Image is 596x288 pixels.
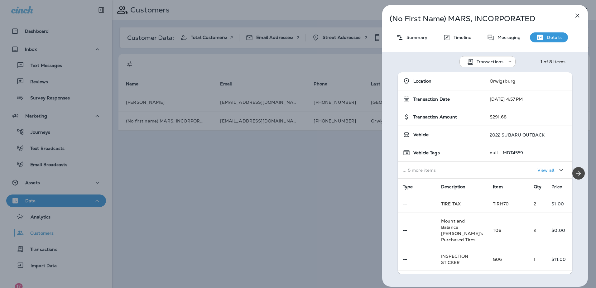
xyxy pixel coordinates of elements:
[494,35,521,40] p: Messaging
[534,257,536,262] span: 1
[390,14,560,23] p: (No First Name) MARS, INCORPORATED
[413,97,450,102] span: Transaction Date
[477,59,504,64] p: Transactions
[413,132,429,137] span: Vehicle
[450,35,471,40] p: Timeline
[551,184,562,190] span: Price
[441,253,468,265] span: INSPECTION STICKER
[441,201,461,207] span: TIRE TAX
[485,90,572,108] td: [DATE] 4:57 PM
[490,132,545,137] p: 2022 SUBARU OUTBACK
[493,228,501,233] span: T06
[485,72,572,90] td: Orwigsburg
[403,228,431,233] p: --
[544,35,562,40] p: Details
[490,150,523,155] p: null - MDT4559
[551,228,567,233] p: $0.00
[403,35,427,40] p: Summary
[493,201,509,207] span: TIRH70
[551,257,567,262] p: $11.00
[403,168,480,173] p: ... 5 more items
[413,150,440,156] span: Vehicle Tags
[534,201,536,207] span: 2
[485,108,572,126] td: $291.68
[441,184,466,190] span: Description
[537,168,554,173] p: View all
[535,164,567,176] button: View all
[403,201,431,206] p: --
[493,257,502,262] span: G06
[551,201,567,206] p: $1.00
[441,218,483,242] span: Mount and Balance [PERSON_NAME]'s Purchased Tires
[403,257,431,262] p: --
[572,167,585,180] button: Next
[413,79,431,84] span: Location
[534,184,541,190] span: Qty
[541,59,565,64] div: 1 of 8 Items
[413,114,457,120] span: Transaction Amount
[534,228,536,233] span: 2
[493,184,503,190] span: Item
[403,184,413,190] span: Type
